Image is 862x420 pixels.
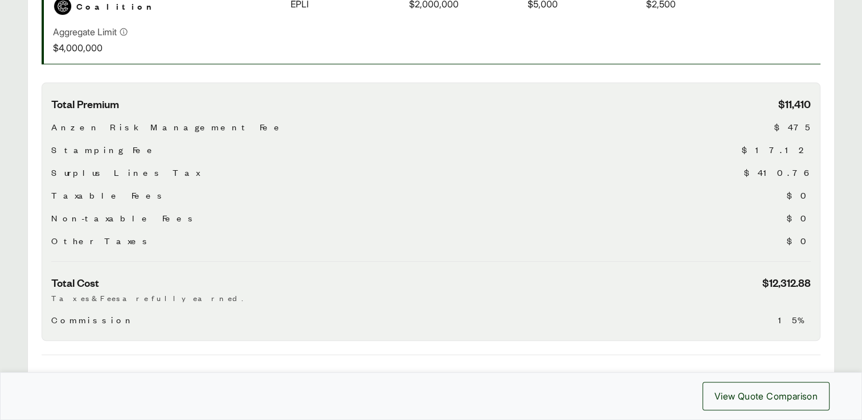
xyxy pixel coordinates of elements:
[778,313,811,327] span: 15%
[762,275,811,290] span: $12,312.88
[714,389,818,403] span: View Quote Comparison
[787,188,811,202] span: $0
[53,41,128,55] p: $4,000,000
[51,143,158,157] span: Stamping Fee
[51,313,135,327] span: Commission
[51,275,99,290] span: Total Cost
[787,211,811,225] span: $0
[51,234,152,248] span: Other Taxes
[51,166,199,179] span: Surplus Lines Tax
[51,188,166,202] span: Taxable Fees
[742,143,811,157] span: $17.12
[787,234,811,248] span: $0
[774,120,811,134] span: $475
[53,25,117,39] p: Aggregate Limit
[42,355,820,403] button: Subjectivities Needed In Order To Bind
[778,97,811,111] span: $11,410
[51,292,811,304] p: Taxes & Fees are fully earned.
[744,166,811,179] span: $410.76
[51,120,285,134] span: Anzen Risk Management Fee
[51,211,197,225] span: Non-taxable Fees
[702,382,830,410] button: View Quote Comparison
[51,97,119,111] span: Total Premium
